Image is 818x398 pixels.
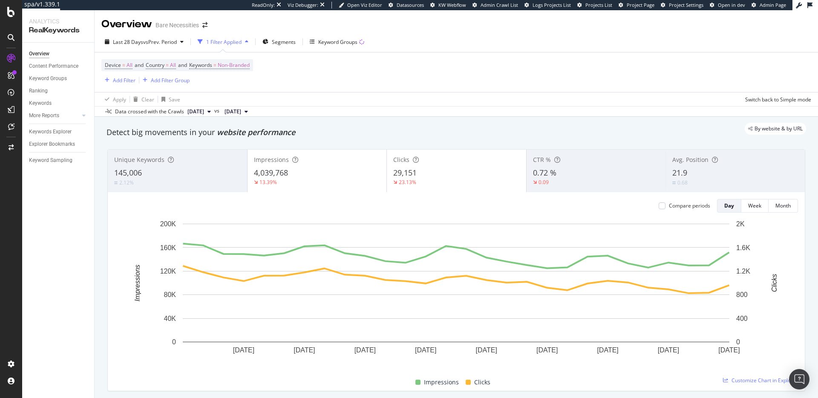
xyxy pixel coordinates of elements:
div: Analytics [29,17,87,26]
text: 120K [160,268,176,275]
span: Impressions [424,377,459,387]
div: Keyword Groups [29,74,67,83]
div: Compare periods [669,202,710,209]
div: ReadOnly: [252,2,275,9]
span: 29,151 [393,167,417,178]
text: 0 [172,338,176,346]
span: 4,039,768 [254,167,288,178]
span: = [213,61,216,69]
div: Save [169,96,180,103]
div: Data crossed with the Crawls [115,108,184,115]
span: Unique Keywords [114,156,164,164]
span: Last 28 Days [113,38,143,46]
text: [DATE] [658,346,679,354]
div: arrow-right-arrow-left [202,22,207,28]
button: Clear [130,92,154,106]
text: [DATE] [597,346,618,354]
span: Avg. Position [672,156,709,164]
div: Month [775,202,791,209]
a: Admin Crawl List [472,2,518,9]
a: Keywords Explorer [29,127,88,136]
text: 400 [736,315,748,322]
text: 40K [164,315,176,322]
div: legacy label [745,123,806,135]
text: [DATE] [718,346,740,354]
div: 0.68 [677,179,688,186]
div: Keywords Explorer [29,127,72,136]
span: Admin Page [760,2,786,8]
a: Explorer Bookmarks [29,140,88,149]
div: 2.12% [119,179,134,186]
span: 21.9 [672,167,687,178]
div: Overview [29,49,49,58]
div: Keyword Groups [318,38,357,46]
button: Day [717,199,741,213]
a: Content Performance [29,62,88,71]
text: 800 [736,291,748,298]
span: 2025 Jul. 25th [225,108,241,115]
img: Equal [114,182,118,184]
button: Week [741,199,769,213]
text: [DATE] [233,346,254,354]
span: 2025 Aug. 22nd [187,108,204,115]
text: 200K [160,220,176,228]
div: Add Filter Group [151,77,190,84]
span: Open Viz Editor [347,2,382,8]
div: Open Intercom Messenger [789,369,809,389]
svg: A chart. [115,219,798,367]
span: Clicks [393,156,409,164]
div: Switch back to Simple mode [745,96,811,103]
a: Projects List [577,2,612,9]
button: Month [769,199,798,213]
span: Open in dev [718,2,745,8]
span: Project Settings [669,2,703,8]
button: Switch back to Simple mode [742,92,811,106]
a: Project Page [619,2,654,9]
text: [DATE] [476,346,497,354]
button: [DATE] [221,107,251,117]
a: Open in dev [710,2,745,9]
a: Ranking [29,87,88,95]
span: Impressions [254,156,289,164]
span: Projects List [585,2,612,8]
a: More Reports [29,111,80,120]
div: Apply [113,96,126,103]
a: Project Settings [661,2,703,9]
div: Explorer Bookmarks [29,140,75,149]
text: Clicks [771,274,778,292]
text: [DATE] [415,346,436,354]
div: Bare Necessities [156,21,199,29]
span: Customize Chart in Explorer [732,377,798,384]
text: 1.6K [736,244,750,251]
button: Add Filter Group [139,75,190,85]
text: 80K [164,291,176,298]
span: = [122,61,125,69]
text: Impressions [134,265,141,301]
div: 1 Filter Applied [206,38,242,46]
button: [DATE] [184,107,214,117]
div: RealKeywords [29,26,87,35]
button: 1 Filter Applied [194,35,252,49]
a: Keywords [29,99,88,108]
a: Keyword Groups [29,74,88,83]
button: Save [158,92,180,106]
span: Logs Projects List [533,2,571,8]
span: Clicks [474,377,490,387]
span: KW Webflow [438,2,466,8]
div: Clear [141,96,154,103]
a: Admin Page [752,2,786,9]
span: Datasources [397,2,424,8]
div: Ranking [29,87,48,95]
span: Keywords [189,61,212,69]
a: Datasources [389,2,424,9]
button: Apply [101,92,126,106]
div: Week [748,202,761,209]
a: Logs Projects List [524,2,571,9]
span: and [135,61,144,69]
button: Add Filter [101,75,135,85]
span: and [178,61,187,69]
span: Admin Crawl List [481,2,518,8]
span: Project Page [627,2,654,8]
img: Equal [672,182,676,184]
